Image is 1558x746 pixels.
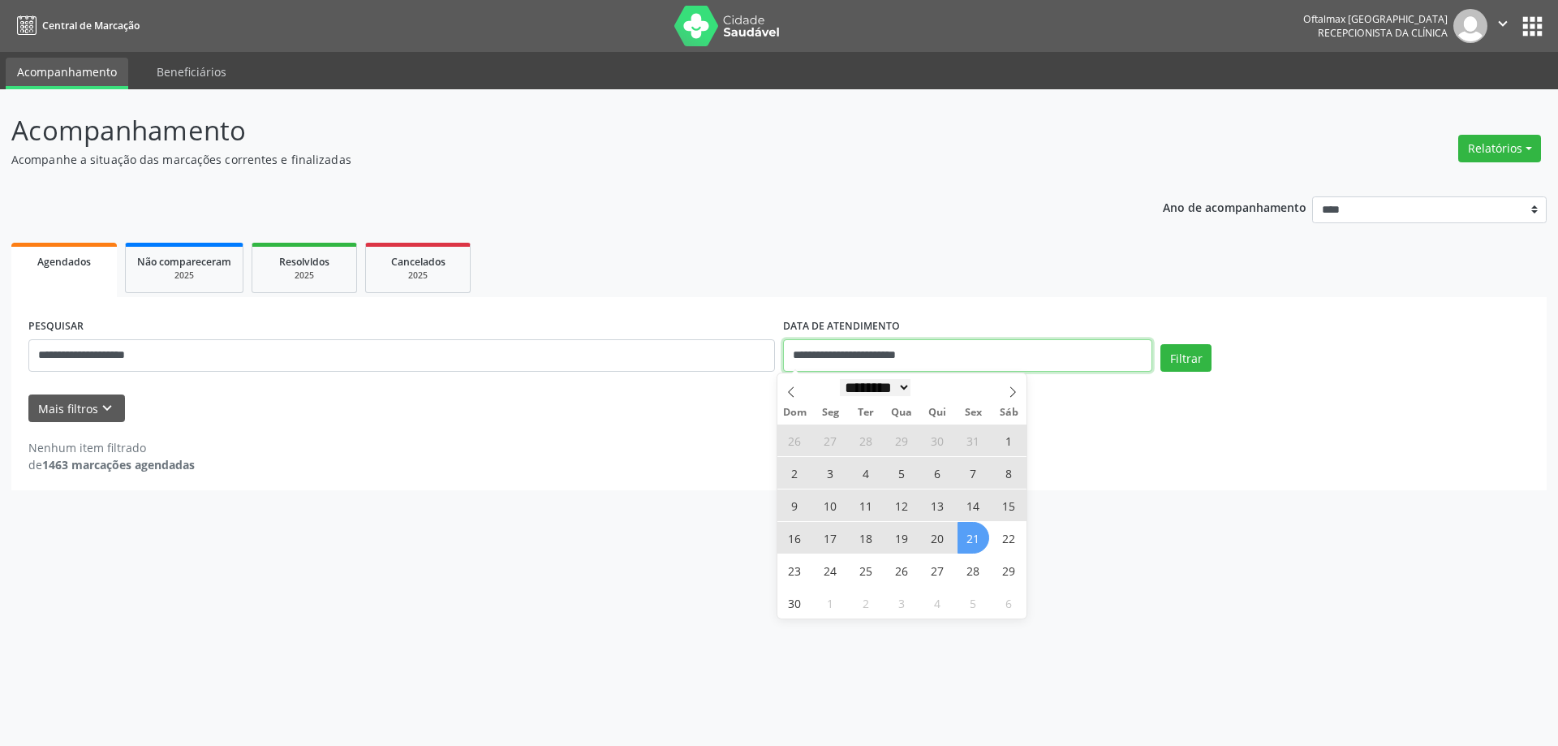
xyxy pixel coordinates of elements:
[922,457,953,489] span: Novembro 6, 2025
[279,255,329,269] span: Resolvidos
[377,270,458,282] div: 2025
[779,554,811,586] span: Novembro 23, 2025
[11,12,140,39] a: Central de Marcação
[28,314,84,339] label: PESQUISAR
[958,489,989,521] span: Novembro 14, 2025
[910,379,964,396] input: Year
[886,457,918,489] span: Novembro 5, 2025
[848,407,884,418] span: Ter
[958,425,989,456] span: Outubro 31, 2025
[11,110,1086,151] p: Acompanhamento
[28,395,125,423] button: Mais filtroskeyboard_arrow_down
[886,587,918,619] span: Dezembro 3, 2025
[955,407,991,418] span: Sex
[1453,9,1487,43] img: img
[6,58,128,89] a: Acompanhamento
[28,456,195,473] div: de
[958,587,989,619] span: Dezembro 5, 2025
[922,425,953,456] span: Outubro 30, 2025
[264,270,345,282] div: 2025
[886,489,918,521] span: Novembro 12, 2025
[815,425,846,456] span: Outubro 27, 2025
[991,407,1026,418] span: Sáb
[28,439,195,456] div: Nenhum item filtrado
[922,587,953,619] span: Dezembro 4, 2025
[777,407,813,418] span: Dom
[1487,9,1518,43] button: 
[922,554,953,586] span: Novembro 27, 2025
[850,457,882,489] span: Novembro 4, 2025
[137,270,231,282] div: 2025
[993,489,1025,521] span: Novembro 15, 2025
[42,19,140,32] span: Central de Marcação
[1303,12,1448,26] div: Oftalmax [GEOGRAPHIC_DATA]
[779,522,811,554] span: Novembro 16, 2025
[815,457,846,489] span: Novembro 3, 2025
[1494,15,1512,32] i: 
[840,379,911,396] select: Month
[1518,12,1547,41] button: apps
[815,522,846,554] span: Novembro 17, 2025
[779,425,811,456] span: Outubro 26, 2025
[1318,26,1448,40] span: Recepcionista da clínica
[993,554,1025,586] span: Novembro 29, 2025
[815,587,846,619] span: Dezembro 1, 2025
[993,425,1025,456] span: Novembro 1, 2025
[993,457,1025,489] span: Novembro 8, 2025
[958,522,989,554] span: Novembro 21, 2025
[145,58,238,86] a: Beneficiários
[850,489,882,521] span: Novembro 11, 2025
[850,522,882,554] span: Novembro 18, 2025
[886,554,918,586] span: Novembro 26, 2025
[850,554,882,586] span: Novembro 25, 2025
[1163,196,1306,217] p: Ano de acompanhamento
[783,314,900,339] label: DATA DE ATENDIMENTO
[779,489,811,521] span: Novembro 9, 2025
[11,151,1086,168] p: Acompanhe a situação das marcações correntes e finalizadas
[812,407,848,418] span: Seg
[886,425,918,456] span: Outubro 29, 2025
[922,489,953,521] span: Novembro 13, 2025
[37,255,91,269] span: Agendados
[779,457,811,489] span: Novembro 2, 2025
[98,399,116,417] i: keyboard_arrow_down
[922,522,953,554] span: Novembro 20, 2025
[815,489,846,521] span: Novembro 10, 2025
[391,255,445,269] span: Cancelados
[884,407,919,418] span: Qua
[42,457,195,472] strong: 1463 marcações agendadas
[1160,344,1212,372] button: Filtrar
[958,554,989,586] span: Novembro 28, 2025
[850,425,882,456] span: Outubro 28, 2025
[815,554,846,586] span: Novembro 24, 2025
[1458,135,1541,162] button: Relatórios
[993,587,1025,619] span: Dezembro 6, 2025
[886,522,918,554] span: Novembro 19, 2025
[137,255,231,269] span: Não compareceram
[850,587,882,619] span: Dezembro 2, 2025
[958,457,989,489] span: Novembro 7, 2025
[779,587,811,619] span: Novembro 30, 2025
[993,522,1025,554] span: Novembro 22, 2025
[919,407,955,418] span: Qui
